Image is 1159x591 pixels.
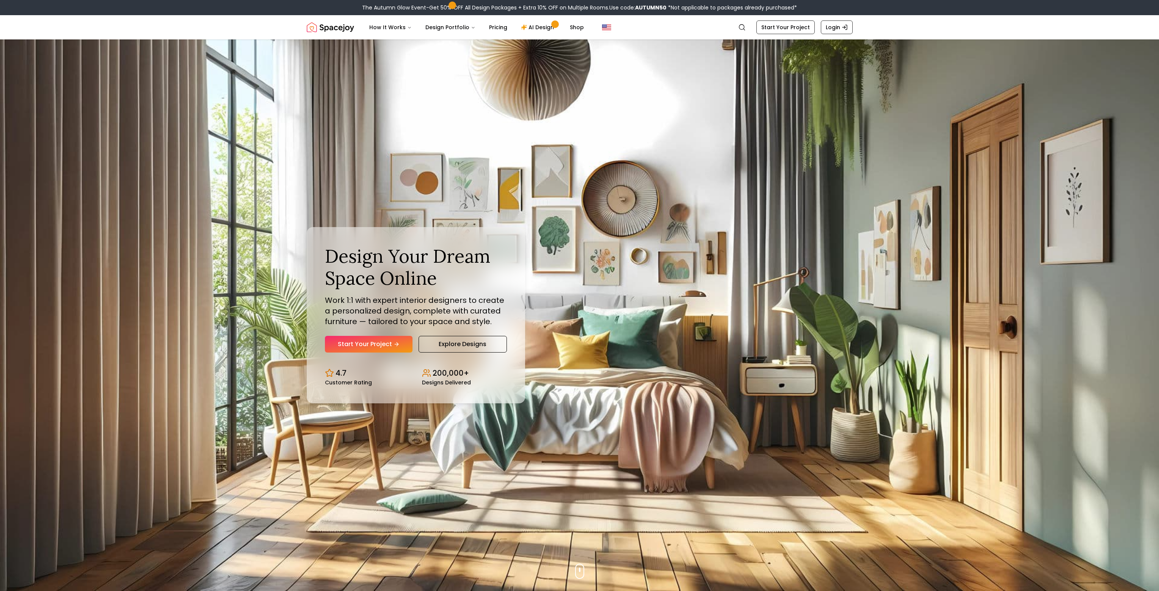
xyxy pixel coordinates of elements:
[483,20,513,35] a: Pricing
[362,4,797,11] div: The Autumn Glow Event-Get 50% OFF All Design Packages + Extra 10% OFF on Multiple Rooms.
[307,15,853,39] nav: Global
[756,20,815,34] a: Start Your Project
[363,20,418,35] button: How It Works
[433,368,469,378] p: 200,000+
[336,368,347,378] p: 4.7
[667,4,797,11] span: *Not applicable to packages already purchased*
[515,20,562,35] a: AI Design
[635,4,667,11] b: AUTUMN50
[325,380,372,385] small: Customer Rating
[564,20,590,35] a: Shop
[307,20,354,35] a: Spacejoy
[821,20,853,34] a: Login
[307,20,354,35] img: Spacejoy Logo
[419,20,481,35] button: Design Portfolio
[325,295,507,327] p: Work 1:1 with expert interior designers to create a personalized design, complete with curated fu...
[325,245,507,289] h1: Design Your Dream Space Online
[609,4,667,11] span: Use code:
[422,380,471,385] small: Designs Delivered
[325,362,507,385] div: Design stats
[363,20,590,35] nav: Main
[602,23,611,32] img: United States
[419,336,507,353] a: Explore Designs
[325,336,412,353] a: Start Your Project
